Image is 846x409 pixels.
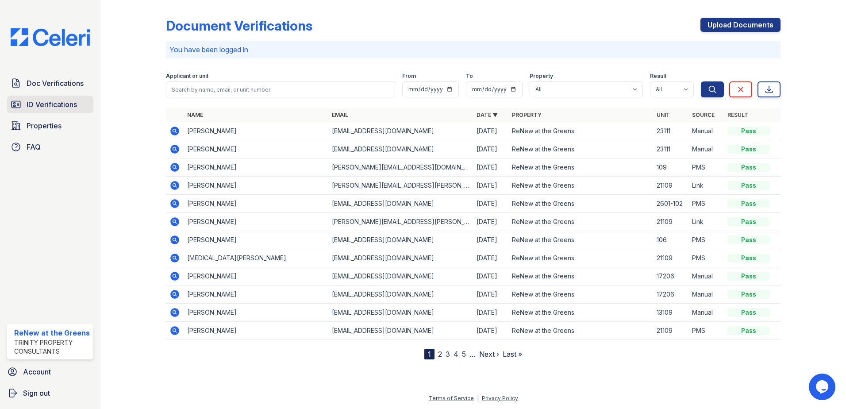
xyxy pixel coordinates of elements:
div: | [477,395,479,401]
td: [DATE] [473,249,508,267]
a: 2 [438,350,442,359]
td: 17206 [653,267,688,286]
button: Sign out [4,384,97,402]
td: [DATE] [473,158,508,177]
td: ReNew at the Greens [508,213,653,231]
p: You have been logged in [169,44,777,55]
a: Name [187,112,203,118]
div: Pass [727,199,770,208]
a: Unit [657,112,670,118]
td: [PERSON_NAME] [184,140,328,158]
td: Link [688,177,724,195]
td: ReNew at the Greens [508,122,653,140]
td: ReNew at the Greens [508,286,653,304]
td: 21109 [653,177,688,195]
a: Account [4,363,97,381]
td: [DATE] [473,122,508,140]
div: 1 [424,349,435,359]
td: [EMAIL_ADDRESS][DOMAIN_NAME] [328,140,473,158]
a: ID Verifications [7,96,93,113]
label: Applicant or unit [166,73,208,80]
td: [PERSON_NAME] [184,286,328,304]
td: [DATE] [473,322,508,340]
span: Doc Verifications [27,78,84,89]
div: Pass [727,308,770,317]
td: [DATE] [473,213,508,231]
td: 17206 [653,286,688,304]
td: [DATE] [473,177,508,195]
div: Pass [727,163,770,172]
label: From [402,73,416,80]
td: [PERSON_NAME] [184,177,328,195]
div: Document Verifications [166,18,312,34]
div: ReNew at the Greens [14,328,90,338]
div: Pass [727,145,770,154]
div: Pass [727,254,770,262]
a: Source [692,112,715,118]
a: Next › [479,350,499,359]
td: [PERSON_NAME] [184,304,328,322]
div: Pass [727,127,770,135]
a: Upload Documents [700,18,781,32]
td: 106 [653,231,688,249]
div: Pass [727,217,770,226]
a: Properties [7,117,93,135]
td: [PERSON_NAME] [184,322,328,340]
td: ReNew at the Greens [508,177,653,195]
td: [EMAIL_ADDRESS][DOMAIN_NAME] [328,249,473,267]
td: 2601-102 [653,195,688,213]
td: [PERSON_NAME] [184,267,328,286]
a: Date ▼ [477,112,498,118]
td: Manual [688,304,724,322]
td: [DATE] [473,195,508,213]
td: [EMAIL_ADDRESS][DOMAIN_NAME] [328,195,473,213]
td: Manual [688,140,724,158]
td: ReNew at the Greens [508,267,653,286]
td: [MEDICAL_DATA][PERSON_NAME] [184,249,328,267]
span: … [469,349,476,359]
td: [PERSON_NAME] [184,122,328,140]
label: To [466,73,473,80]
td: 21109 [653,213,688,231]
label: Property [530,73,553,80]
td: 23111 [653,122,688,140]
td: 21109 [653,322,688,340]
td: [EMAIL_ADDRESS][DOMAIN_NAME] [328,122,473,140]
a: Doc Verifications [7,74,93,92]
a: Email [332,112,348,118]
td: PMS [688,195,724,213]
td: PMS [688,158,724,177]
label: Result [650,73,666,80]
td: [PERSON_NAME][EMAIL_ADDRESS][PERSON_NAME][DOMAIN_NAME] [328,213,473,231]
td: 13109 [653,304,688,322]
td: Manual [688,267,724,286]
td: PMS [688,322,724,340]
td: [PERSON_NAME] [184,231,328,249]
div: Pass [727,272,770,281]
td: [DATE] [473,304,508,322]
td: [EMAIL_ADDRESS][DOMAIN_NAME] [328,231,473,249]
td: ReNew at the Greens [508,249,653,267]
span: Properties [27,120,62,131]
a: Privacy Policy [482,395,518,401]
td: ReNew at the Greens [508,140,653,158]
td: [DATE] [473,267,508,286]
a: 4 [454,350,458,359]
div: Pass [727,181,770,190]
a: 3 [446,350,450,359]
td: [PERSON_NAME] [184,158,328,177]
a: Property [512,112,542,118]
td: PMS [688,231,724,249]
iframe: chat widget [809,374,837,400]
td: [PERSON_NAME] [184,213,328,231]
a: 5 [462,350,466,359]
a: Last » [503,350,522,359]
span: Account [23,367,51,377]
td: Link [688,213,724,231]
div: Pass [727,235,770,244]
div: Trinity Property Consultants [14,338,90,356]
td: PMS [688,249,724,267]
td: ReNew at the Greens [508,322,653,340]
span: ID Verifications [27,99,77,110]
td: [PERSON_NAME][EMAIL_ADDRESS][PERSON_NAME][DOMAIN_NAME] [328,177,473,195]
